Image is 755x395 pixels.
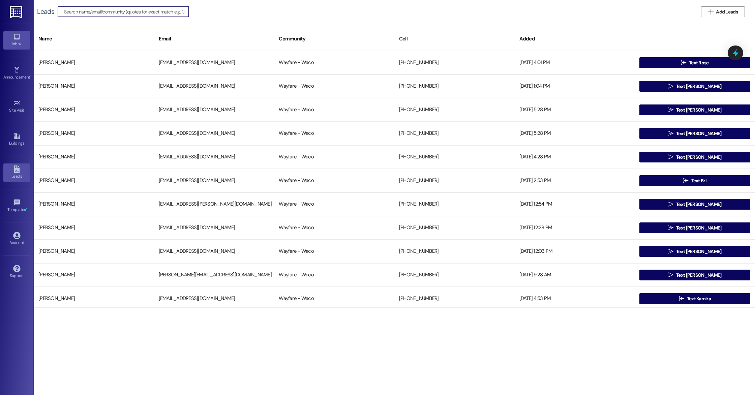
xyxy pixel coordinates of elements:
[154,150,274,164] div: [EMAIL_ADDRESS][DOMAIN_NAME]
[3,130,30,149] a: Buildings
[394,31,515,47] div: Cell
[34,197,154,211] div: [PERSON_NAME]
[394,245,515,258] div: [PHONE_NUMBER]
[515,127,635,140] div: [DATE] 5:28 PM
[639,293,750,304] button: Text Kamira
[34,56,154,69] div: [PERSON_NAME]
[37,8,54,15] div: Leads
[515,268,635,282] div: [DATE] 9:28 AM
[34,245,154,258] div: [PERSON_NAME]
[34,268,154,282] div: [PERSON_NAME]
[154,103,274,117] div: [EMAIL_ADDRESS][DOMAIN_NAME]
[3,263,30,281] a: Support
[676,130,721,137] span: Text [PERSON_NAME]
[639,222,750,233] button: Text [PERSON_NAME]
[274,268,394,282] div: Wayfare - Waco
[515,221,635,235] div: [DATE] 12:28 PM
[676,224,721,232] span: Text [PERSON_NAME]
[515,245,635,258] div: [DATE] 12:03 PM
[708,9,713,14] i: 
[668,202,673,207] i: 
[3,97,30,116] a: Site Visit •
[515,292,635,305] div: [DATE] 4:53 PM
[515,150,635,164] div: [DATE] 4:28 PM
[274,245,394,258] div: Wayfare - Waco
[683,178,688,183] i: 
[274,56,394,69] div: Wayfare - Waco
[154,56,274,69] div: [EMAIL_ADDRESS][DOMAIN_NAME]
[676,272,721,279] span: Text [PERSON_NAME]
[639,246,750,257] button: Text [PERSON_NAME]
[394,103,515,117] div: [PHONE_NUMBER]
[34,127,154,140] div: [PERSON_NAME]
[154,174,274,187] div: [EMAIL_ADDRESS][DOMAIN_NAME]
[3,197,30,215] a: Templates •
[274,221,394,235] div: Wayfare - Waco
[515,103,635,117] div: [DATE] 5:28 PM
[10,6,24,18] img: ResiDesk Logo
[515,197,635,211] div: [DATE] 12:54 PM
[154,268,274,282] div: [PERSON_NAME][EMAIL_ADDRESS][DOMAIN_NAME]
[394,174,515,187] div: [PHONE_NUMBER]
[274,31,394,47] div: Community
[515,80,635,93] div: [DATE] 1:04 PM
[639,175,750,186] button: Text Bri
[639,57,750,68] button: Text Rose
[154,221,274,235] div: [EMAIL_ADDRESS][DOMAIN_NAME]
[515,56,635,69] div: [DATE] 4:01 PM
[394,56,515,69] div: [PHONE_NUMBER]
[687,295,711,302] span: Text Kamira
[394,127,515,140] div: [PHONE_NUMBER]
[639,152,750,162] button: Text [PERSON_NAME]
[716,8,738,16] span: Add Leads
[274,103,394,117] div: Wayfare - Waco
[676,154,721,161] span: Text [PERSON_NAME]
[676,83,721,90] span: Text [PERSON_NAME]
[154,127,274,140] div: [EMAIL_ADDRESS][DOMAIN_NAME]
[668,249,673,254] i: 
[274,292,394,305] div: Wayfare - Waco
[668,154,673,160] i: 
[394,292,515,305] div: [PHONE_NUMBER]
[34,80,154,93] div: [PERSON_NAME]
[691,177,706,184] span: Text Bri
[515,31,635,47] div: Added
[394,268,515,282] div: [PHONE_NUMBER]
[34,103,154,117] div: [PERSON_NAME]
[639,128,750,139] button: Text [PERSON_NAME]
[274,80,394,93] div: Wayfare - Waco
[515,174,635,187] div: [DATE] 2:53 PM
[668,131,673,136] i: 
[394,197,515,211] div: [PHONE_NUMBER]
[154,80,274,93] div: [EMAIL_ADDRESS][DOMAIN_NAME]
[676,201,721,208] span: Text [PERSON_NAME]
[639,199,750,210] button: Text [PERSON_NAME]
[689,59,709,66] span: Text Rose
[154,245,274,258] div: [EMAIL_ADDRESS][DOMAIN_NAME]
[3,31,30,49] a: Inbox
[639,270,750,280] button: Text [PERSON_NAME]
[154,31,274,47] div: Email
[676,248,721,255] span: Text [PERSON_NAME]
[679,296,684,301] i: 
[668,84,673,89] i: 
[64,7,189,17] input: Search name/email/community (quotes for exact match e.g. "John Smith")
[274,127,394,140] div: Wayfare - Waco
[274,197,394,211] div: Wayfare - Waco
[394,221,515,235] div: [PHONE_NUMBER]
[34,174,154,187] div: [PERSON_NAME]
[639,104,750,115] button: Text [PERSON_NAME]
[24,107,25,112] span: •
[26,206,27,211] span: •
[154,292,274,305] div: [EMAIL_ADDRESS][DOMAIN_NAME]
[274,174,394,187] div: Wayfare - Waco
[394,150,515,164] div: [PHONE_NUMBER]
[3,230,30,248] a: Account
[34,31,154,47] div: Name
[274,150,394,164] div: Wayfare - Waco
[676,107,721,114] span: Text [PERSON_NAME]
[701,6,745,17] button: Add Leads
[681,60,686,65] i: 
[668,272,673,278] i: 
[394,80,515,93] div: [PHONE_NUMBER]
